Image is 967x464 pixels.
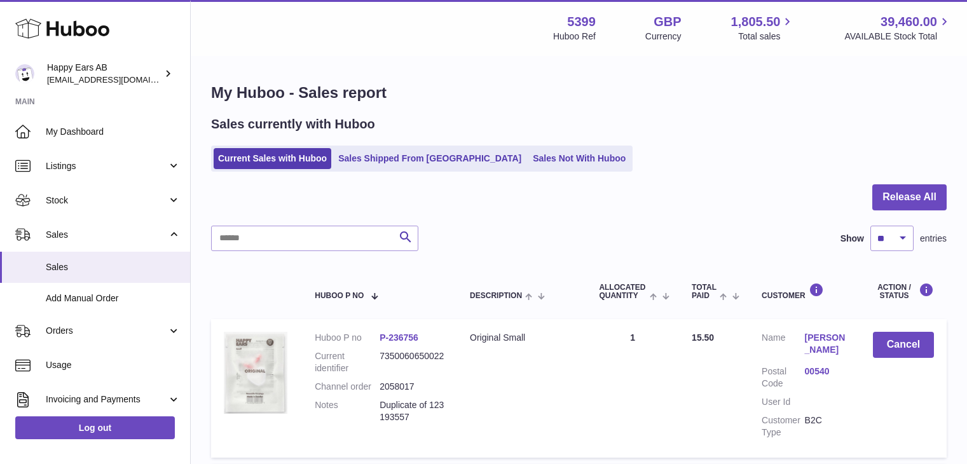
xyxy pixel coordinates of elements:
[805,414,847,439] dd: B2C
[762,332,804,359] dt: Name
[211,116,375,133] h2: Sales currently with Huboo
[920,233,947,245] span: entries
[586,319,679,457] td: 1
[380,399,444,423] p: Duplicate of 123193557
[214,148,331,169] a: Current Sales with Huboo
[873,283,934,300] div: Action / Status
[805,332,847,356] a: [PERSON_NAME]
[567,13,596,31] strong: 5399
[731,13,795,43] a: 1,805.50 Total sales
[46,229,167,241] span: Sales
[645,31,682,43] div: Currency
[315,332,380,344] dt: Huboo P no
[654,13,681,31] strong: GBP
[470,332,573,344] div: Original Small
[881,13,937,31] span: 39,460.00
[380,350,444,374] dd: 7350060650022
[380,381,444,393] dd: 2058017
[47,62,161,86] div: Happy Ears AB
[334,148,526,169] a: Sales Shipped From [GEOGRAPHIC_DATA]
[470,292,522,300] span: Description
[692,332,714,343] span: 15.50
[15,64,34,83] img: 3pl@happyearsearplugs.com
[315,381,380,393] dt: Channel order
[15,416,175,439] a: Log out
[46,126,181,138] span: My Dashboard
[738,31,795,43] span: Total sales
[840,233,864,245] label: Show
[315,292,364,300] span: Huboo P no
[46,393,167,406] span: Invoicing and Payments
[46,160,167,172] span: Listings
[224,332,287,414] img: 53991712582197.png
[46,261,181,273] span: Sales
[599,283,646,300] span: ALLOCATED Quantity
[47,74,187,85] span: [EMAIL_ADDRESS][DOMAIN_NAME]
[46,194,167,207] span: Stock
[872,184,947,210] button: Release All
[380,332,418,343] a: P-236756
[528,148,630,169] a: Sales Not With Huboo
[553,31,596,43] div: Huboo Ref
[762,396,804,408] dt: User Id
[873,332,934,358] button: Cancel
[692,283,717,300] span: Total paid
[731,13,781,31] span: 1,805.50
[315,399,380,423] dt: Notes
[844,31,952,43] span: AVAILABLE Stock Total
[46,325,167,337] span: Orders
[46,292,181,304] span: Add Manual Order
[315,350,380,374] dt: Current identifier
[762,414,804,439] dt: Customer Type
[211,83,947,103] h1: My Huboo - Sales report
[844,13,952,43] a: 39,460.00 AVAILABLE Stock Total
[762,283,847,300] div: Customer
[805,365,847,378] a: 00540
[46,359,181,371] span: Usage
[762,365,804,390] dt: Postal Code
